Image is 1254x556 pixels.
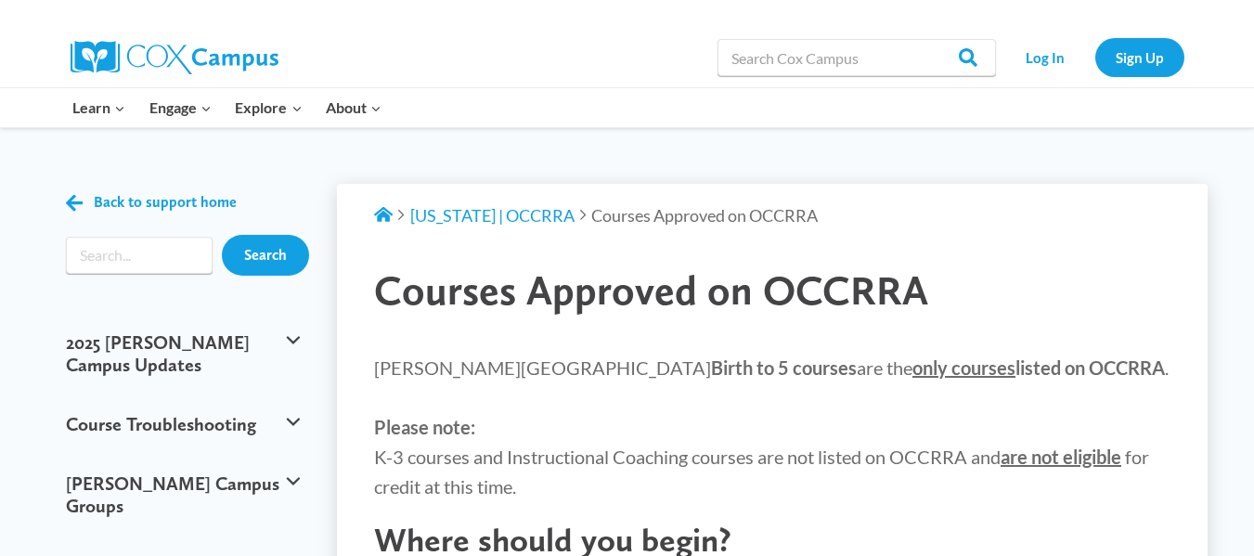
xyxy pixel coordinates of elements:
[1005,38,1184,76] nav: Secondary Navigation
[717,39,996,76] input: Search Cox Campus
[71,41,278,74] img: Cox Campus
[72,96,125,120] span: Learn
[711,356,857,379] strong: Birth to 5 courses
[1005,38,1086,76] a: Log In
[94,193,237,211] span: Back to support home
[912,356,1015,379] span: only courses
[374,416,475,438] strong: Please note:
[374,205,393,226] a: Support Home
[66,237,213,274] input: Search input
[57,313,310,394] button: 2025 [PERSON_NAME] Campus Updates
[66,237,213,274] form: Search form
[57,394,310,454] button: Course Troubleshooting
[912,356,1165,379] strong: listed on OCCRRA
[57,454,310,536] button: [PERSON_NAME] Campus Groups
[149,96,212,120] span: Engage
[374,353,1170,501] p: [PERSON_NAME][GEOGRAPHIC_DATA] are the . K-3 courses and Instructional Coaching courses are not l...
[374,265,928,315] span: Courses Approved on OCCRRA
[410,205,575,226] a: [US_STATE] | OCCRRA
[222,235,309,276] input: Search
[235,96,302,120] span: Explore
[591,205,818,226] span: Courses Approved on OCCRRA
[1001,446,1121,468] strong: are not eligible
[66,189,237,216] a: Back to support home
[1095,38,1184,76] a: Sign Up
[326,96,381,120] span: About
[61,88,394,127] nav: Primary Navigation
